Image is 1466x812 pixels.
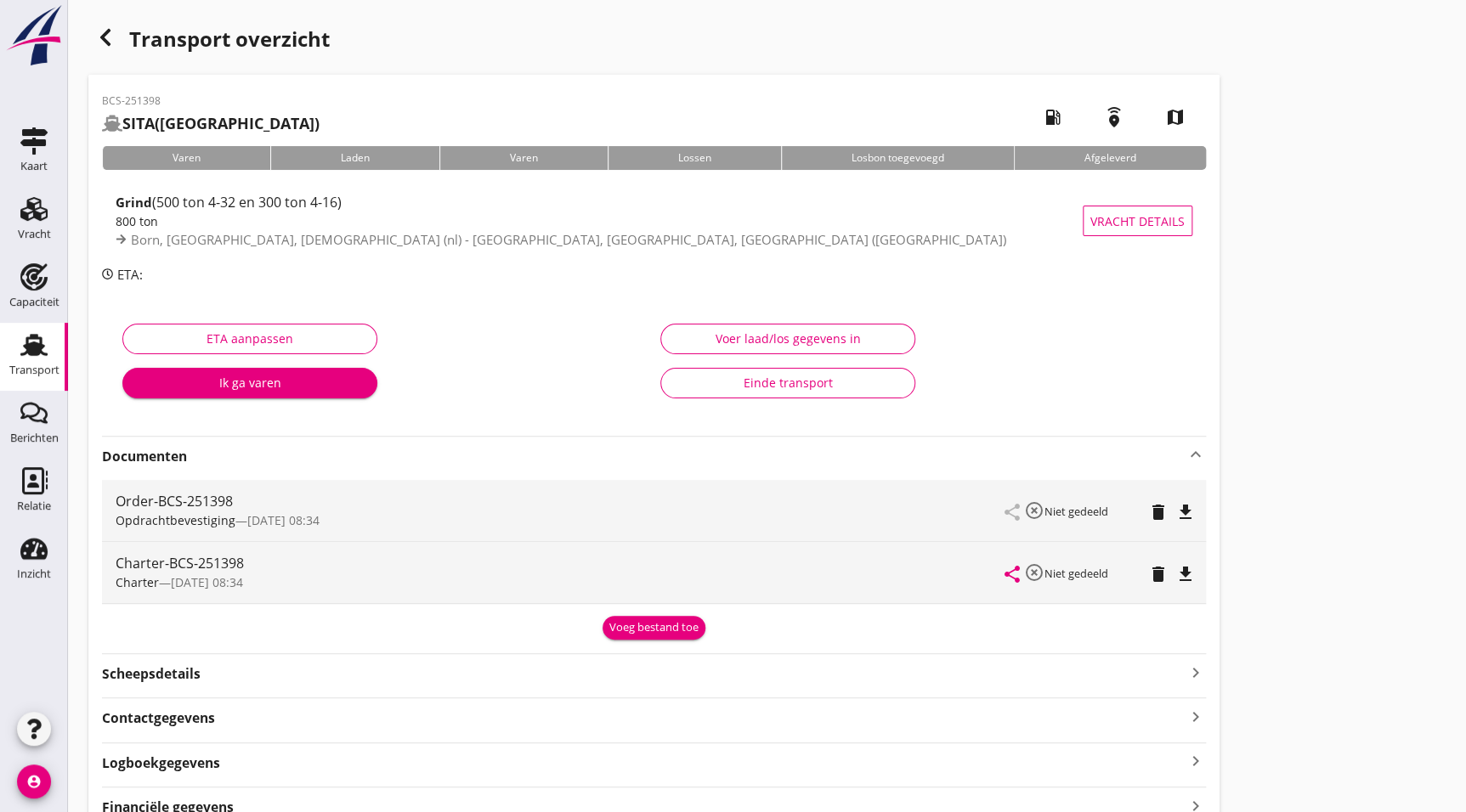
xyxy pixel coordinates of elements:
button: Voeg bestand toe [603,616,705,640]
i: share [1002,564,1022,584]
div: Transport overzicht [88,20,1220,61]
i: emergency_share [1090,93,1138,141]
div: Inzicht [17,568,51,579]
div: Transport [9,364,59,375]
i: delete [1148,502,1169,522]
div: Voer laad/los gegevens in [675,330,901,347]
strong: Grind [116,194,152,211]
span: ETA: [117,266,143,283]
div: — [116,511,1005,529]
i: account_circle [17,764,51,798]
div: Afgeleverd [1014,146,1206,170]
i: file_download [1175,502,1196,522]
div: Einde transport [675,374,901,392]
span: Born, [GEOGRAPHIC_DATA], [DEMOGRAPHIC_DATA] (nl) - [GEOGRAPHIC_DATA], [GEOGRAPHIC_DATA], [GEOGRAP... [131,231,1006,248]
button: Ik ga varen [122,368,377,398]
strong: SITA [122,113,155,133]
button: Einde transport [660,368,915,398]
span: Charter [116,574,159,590]
p: BCS-251398 [102,93,320,109]
button: Voer laad/los gegevens in [660,324,915,354]
div: Kaart [20,161,48,172]
small: Niet gedeeld [1044,566,1108,581]
div: Vracht [18,228,51,240]
button: Vracht details [1083,206,1192,236]
i: keyboard_arrow_up [1186,444,1206,465]
div: Relatie [17,500,51,511]
i: keyboard_arrow_right [1186,705,1206,728]
span: [DATE] 08:34 [171,574,243,590]
small: Niet gedeeld [1044,504,1108,519]
a: Grind(500 ton 4-32 en 300 ton 4-16)800 tonBorn, [GEOGRAPHIC_DATA], [DEMOGRAPHIC_DATA] (nl) - [GEO... [102,183,1206,258]
i: keyboard_arrow_right [1186,750,1206,773]
i: highlight_off [1024,500,1044,521]
h2: ([GEOGRAPHIC_DATA]) [102,112,320,135]
div: 800 ton [116,212,1083,230]
div: Charter-BCS-251398 [116,553,1005,573]
strong: Documenten [102,447,1186,466]
span: (500 ton 4-32 en 300 ton 4-16) [152,193,342,211]
div: Losbon toegevoegd [781,146,1014,170]
div: Ik ga varen [136,374,364,392]
div: Varen [102,146,270,170]
span: Vracht details [1090,212,1185,230]
div: Order-BCS-251398 [116,491,1005,511]
img: logo-small.a267ee39.svg [3,4,65,67]
i: delete [1148,564,1169,584]
div: Capaciteit [9,296,59,307]
span: Opdrachtbevestiging [116,512,235,528]
strong: Contactgegevens [102,708,215,728]
div: Berichten [10,432,59,443]
div: Lossen [608,146,781,170]
button: ETA aanpassen [122,324,377,354]
i: map [1152,93,1199,141]
strong: Logboekgegevens [102,753,220,773]
i: keyboard_arrow_right [1186,661,1206,684]
strong: Scheepsdetails [102,664,201,684]
div: — [116,573,1005,591]
span: [DATE] 08:34 [247,512,320,528]
i: file_download [1175,564,1196,584]
div: ETA aanpassen [137,330,363,347]
div: Varen [439,146,608,170]
div: Voeg bestand toe [609,619,699,636]
i: local_gas_station [1029,93,1077,141]
i: highlight_off [1024,562,1044,583]
div: Laden [270,146,439,170]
